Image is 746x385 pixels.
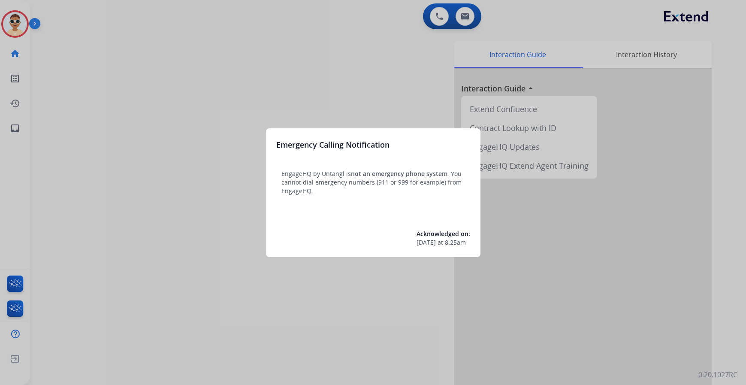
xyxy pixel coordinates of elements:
p: 0.20.1027RC [698,370,737,380]
span: 8:25am [445,238,466,247]
p: EngageHQ by Untangl is . You cannot dial emergency numbers (911 or 999 for example) from EngageHQ. [281,170,465,195]
div: at [417,238,470,247]
span: not an emergency phone system [351,170,447,178]
span: [DATE] [417,238,436,247]
h3: Emergency Calling Notification [276,139,390,151]
span: Acknowledged on: [417,230,470,238]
